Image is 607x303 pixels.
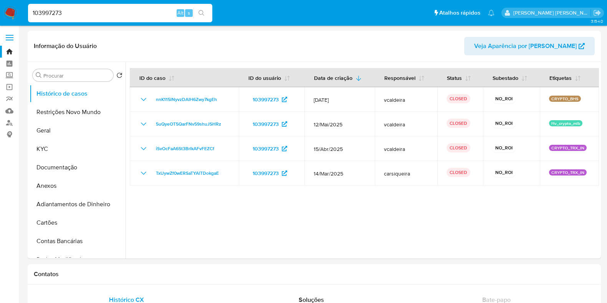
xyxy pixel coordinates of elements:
span: Alt [177,9,184,17]
button: Veja Aparência por [PERSON_NAME] [464,37,595,55]
span: Veja Aparência por [PERSON_NAME] [474,37,577,55]
button: Contas Bancárias [30,232,126,250]
button: Dados Modificados [30,250,126,269]
button: Retornar ao pedido padrão [116,72,122,81]
button: Restrições Novo Mundo [30,103,126,121]
button: Adiantamentos de Dinheiro [30,195,126,214]
button: Documentação [30,158,126,177]
a: Notificações [488,10,495,16]
button: search-icon [194,8,209,18]
input: Procurar [43,72,110,79]
button: Procurar [36,72,42,78]
p: danilo.toledo@mercadolivre.com [513,9,591,17]
h1: Informação do Usuário [34,42,97,50]
button: Histórico de casos [30,84,126,103]
button: Geral [30,121,126,140]
h1: Contatos [34,270,595,278]
button: Cartões [30,214,126,232]
button: Anexos [30,177,126,195]
button: KYC [30,140,126,158]
span: s [188,9,190,17]
input: Pesquise usuários ou casos... [28,8,212,18]
a: Sair [593,9,601,17]
span: Atalhos rápidos [439,9,480,17]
